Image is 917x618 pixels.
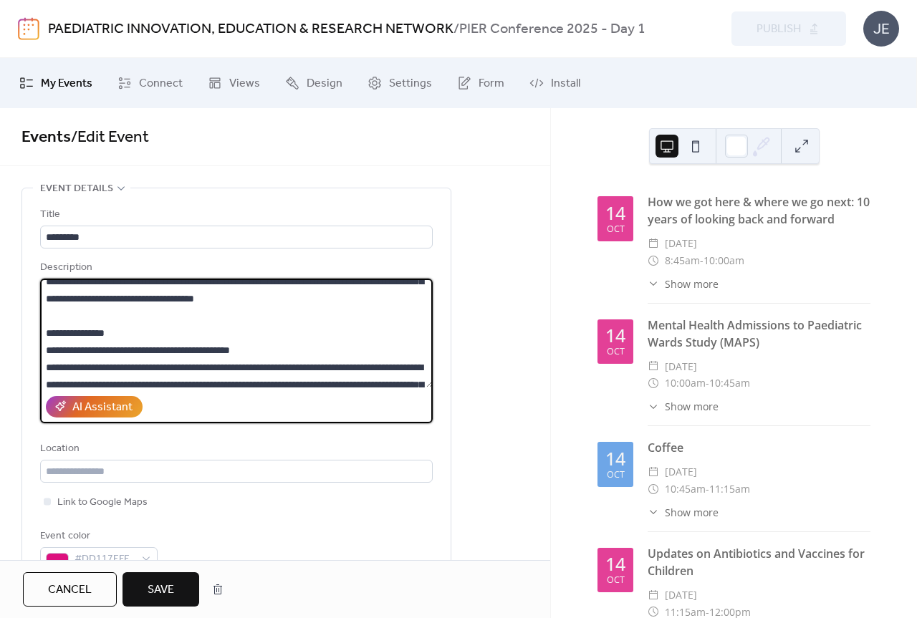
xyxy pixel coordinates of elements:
span: Show more [665,276,719,291]
div: 14 [605,204,625,222]
span: - [700,252,704,269]
span: 8:45am [665,252,700,269]
a: Install [519,64,591,102]
span: 10:45am [665,481,706,498]
div: 14 [605,555,625,573]
span: Event details [40,180,113,198]
div: AI Assistant [72,399,133,416]
span: Connect [139,75,183,92]
button: Cancel [23,572,117,607]
span: Cancel [48,581,92,599]
div: How we got here & where we go next: 10 years of looking back and forward [648,193,870,228]
div: ​ [648,505,659,520]
div: JE [863,11,899,47]
div: ​ [648,235,659,252]
div: ​ [648,586,659,604]
a: My Events [9,64,103,102]
span: Settings [389,75,432,92]
span: [DATE] [665,358,697,375]
div: ​ [648,481,659,498]
a: Events [21,122,71,153]
span: Show more [665,505,719,520]
span: Show more [665,399,719,414]
b: PIER Conference 2025 - Day 1 [459,16,645,43]
span: - [706,481,709,498]
span: - [706,375,709,392]
b: / [453,16,459,43]
span: 10:45am [709,375,750,392]
div: Location [40,440,430,458]
span: 10:00am [704,252,744,269]
div: Coffee [648,439,870,456]
button: ​Show more [648,505,719,520]
div: ​ [648,358,659,375]
span: My Events [41,75,92,92]
span: Form [479,75,504,92]
button: Save [123,572,199,607]
a: Views [197,64,271,102]
div: Oct [607,576,625,585]
span: 10:00am [665,375,706,392]
span: Views [229,75,260,92]
span: / Edit Event [71,122,149,153]
div: 14 [605,450,625,468]
span: [DATE] [665,463,697,481]
div: Oct [607,470,625,480]
div: ​ [648,399,659,414]
button: ​Show more [648,276,719,291]
button: AI Assistant [46,396,143,417]
div: Oct [607,347,625,357]
a: Form [446,64,515,102]
span: Link to Google Maps [57,494,148,511]
div: Event color [40,528,155,545]
button: ​Show more [648,399,719,414]
a: Design [274,64,353,102]
span: Save [148,581,174,599]
span: 11:15am [709,481,750,498]
div: ​ [648,463,659,481]
div: Updates on Antibiotics and Vaccines for Children [648,545,870,579]
span: Install [551,75,580,92]
div: ​ [648,276,659,291]
span: [DATE] [665,235,697,252]
img: logo [18,17,39,40]
div: ​ [648,375,659,392]
a: Settings [357,64,443,102]
span: #DD117EFF [75,551,135,568]
div: Oct [607,225,625,234]
div: 14 [605,327,625,344]
div: Title [40,206,430,223]
a: Connect [107,64,193,102]
div: Description [40,259,430,276]
div: Mental Health Admissions to Paediatric Wards Study (MAPS) [648,317,870,351]
span: [DATE] [665,586,697,604]
div: ​ [648,252,659,269]
span: Design [307,75,342,92]
a: PAEDIATRIC INNOVATION, EDUCATION & RESEARCH NETWORK [48,16,453,43]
